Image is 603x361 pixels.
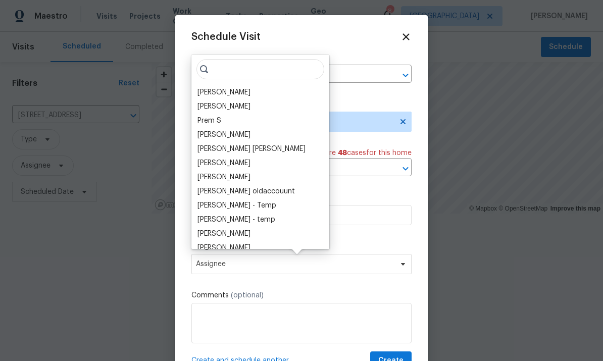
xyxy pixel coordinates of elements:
div: [PERSON_NAME] [197,229,250,239]
div: [PERSON_NAME] [197,243,250,253]
span: There are case s for this home [306,148,412,158]
div: Prem S [197,116,221,126]
label: Home [191,55,412,65]
span: 48 [338,149,347,157]
span: (optional) [231,292,264,299]
button: Open [398,162,413,176]
div: [PERSON_NAME] [197,101,250,112]
span: Schedule Visit [191,32,261,42]
label: Comments [191,290,412,300]
div: [PERSON_NAME] - temp [197,215,275,225]
div: [PERSON_NAME] [PERSON_NAME] [197,144,306,154]
button: Open [398,68,413,82]
div: [PERSON_NAME] - Temp [197,200,276,211]
div: [PERSON_NAME] oldaccouunt [197,186,295,196]
div: [PERSON_NAME] [197,172,250,182]
span: Close [400,31,412,42]
div: [PERSON_NAME] [197,87,250,97]
span: Assignee [196,260,394,268]
div: [PERSON_NAME] [197,158,250,168]
div: [PERSON_NAME] [197,130,250,140]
